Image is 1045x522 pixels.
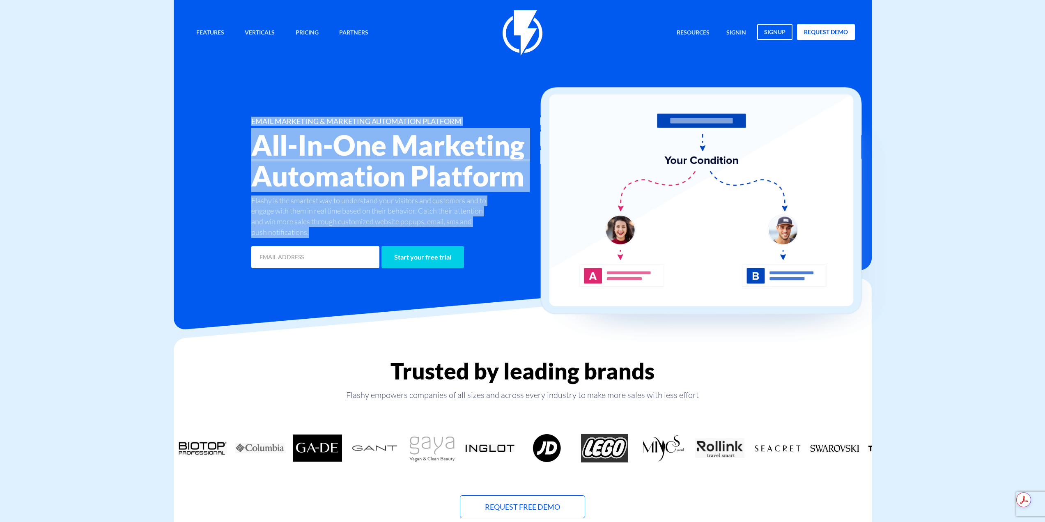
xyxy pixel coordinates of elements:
[333,24,374,42] a: Partners
[720,24,752,42] a: signin
[231,434,289,462] div: 3 / 18
[757,24,792,40] a: signup
[251,130,572,191] h2: All-In-One Marketing Automation Platform
[251,246,379,268] input: EMAIL ADDRESS
[289,24,325,42] a: Pricing
[190,24,230,42] a: Features
[346,434,404,462] div: 5 / 18
[404,434,461,462] div: 6 / 18
[174,389,872,401] p: Flashy empowers companies of all sizes and across every industry to make more sales with less effort
[749,434,806,462] div: 12 / 18
[251,117,572,126] h1: EMAIL MARKETING & MARKETING AUTOMATION PLATFORM
[806,434,864,462] div: 13 / 18
[864,434,921,462] div: 14 / 18
[634,434,691,462] div: 10 / 18
[460,495,585,518] a: Request Free Demo
[691,434,749,462] div: 11 / 18
[671,24,716,42] a: Resources
[519,434,576,462] div: 8 / 18
[251,195,489,238] p: Flashy is the smartest way to understand your visitors and customers and to engage with them in r...
[289,434,346,462] div: 4 / 18
[239,24,281,42] a: Verticals
[381,246,464,268] input: Start your free trial
[797,24,855,40] a: request demo
[576,434,634,462] div: 9 / 18
[461,434,519,462] div: 7 / 18
[174,434,231,462] div: 2 / 18
[174,359,872,384] h2: Trusted by leading brands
